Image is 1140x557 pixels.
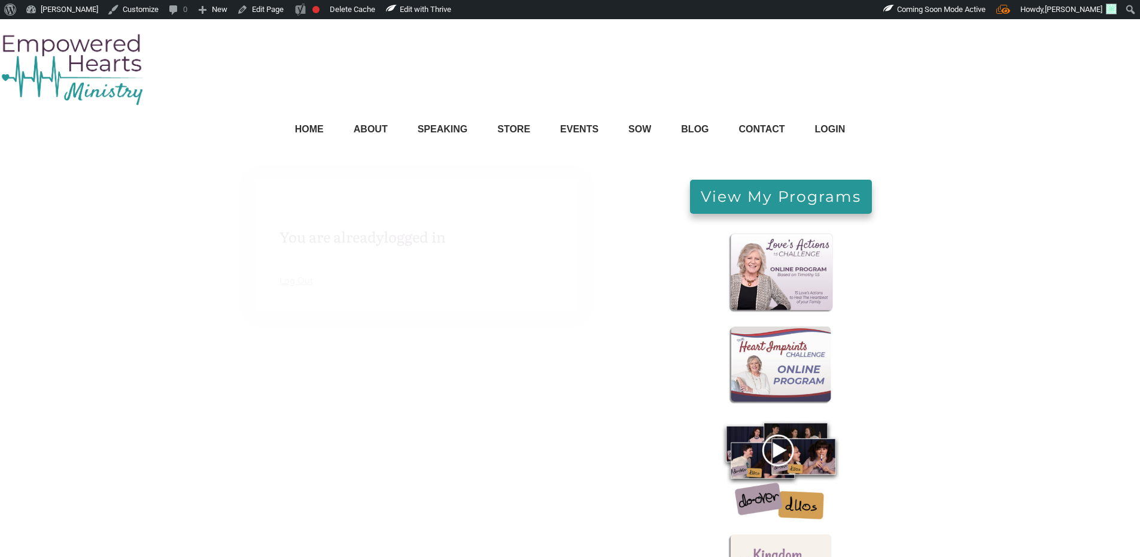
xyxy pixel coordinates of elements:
span: View My Programs [701,190,861,204]
a: EVENTS [560,120,598,139]
a: HOME [295,120,324,139]
a: ABOUT [354,120,388,139]
img: HI Challenge Product 1 [728,325,834,405]
span: [PERSON_NAME] [1045,5,1102,14]
a: CONTACT [739,120,785,139]
span: logged in [384,226,446,247]
a: SOW [628,120,651,139]
a: STORE [497,120,530,139]
a: LOGIN [815,120,846,139]
a: View My Programs [690,180,872,214]
img: 1 5 Challenge 3 [726,232,835,313]
a: SPEAKING [418,120,468,139]
div: Focus keyphrase not set [312,6,320,13]
a: Log Out [279,275,313,286]
img: DD Thumbnail Icon [718,417,843,521]
h2: You are already [279,228,554,244]
a: BLOG [681,120,709,139]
